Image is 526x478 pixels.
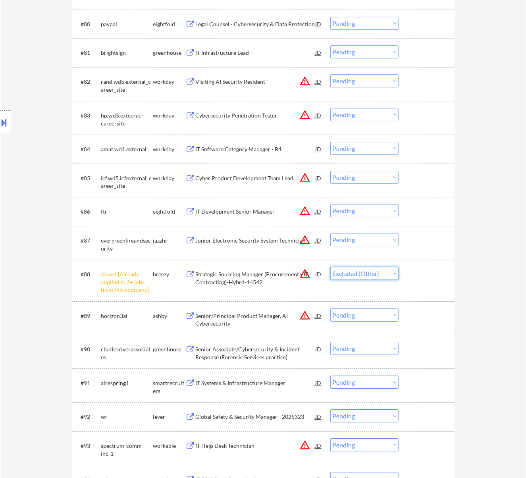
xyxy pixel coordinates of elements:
button: warning_amber [300,109,311,120]
div: IT Help Desk Technician [196,442,316,450]
div: JD [315,308,323,323]
button: warning_amber [300,268,311,279]
div: #90 [81,345,95,353]
div: #91 [81,379,95,387]
div: jazzhr [153,237,186,245]
button: warning_amber [300,234,311,245]
div: ftr [101,208,153,216]
div: JD [315,233,323,247]
div: workday [153,174,186,182]
div: Cybersecurity Penetration Tester [196,112,316,119]
div: JD [315,376,323,390]
div: IT Systems & Infrastructure Manager [196,379,316,387]
div: Senior/Principal Product Manager, AI Cybersecurity [196,312,316,328]
div: eightfold [153,208,186,216]
div: IT Software Category Manager - B4 [196,145,316,153]
div: JD [315,267,323,281]
div: JD [315,108,323,122]
div: #92 [81,413,95,421]
div: JD [315,171,323,185]
div: #87 [81,237,95,245]
div: Senior Associate/Cybersecurity & Incident Response (Forensic Services practice) [196,345,316,361]
button: warning_amber [300,75,311,87]
button: warning_amber [300,439,311,451]
div: JD [315,204,323,218]
div: smartrecruiters [153,379,186,395]
div: spectrum-comm-inc-1 [101,442,153,457]
div: workday [153,112,186,119]
div: workable [153,442,186,450]
div: shuvel [Already applied to 2+ jobs from this company] [101,270,153,294]
div: workday [153,78,186,86]
div: greenhouse [153,345,186,353]
div: IT Development Senior Manager [196,208,316,216]
div: Strategic Sourcing Manager (Procurement - IT Contracting)-Hybrd-14542 [196,270,316,286]
div: evergreenfireandsecurity [101,237,153,252]
div: #93 [81,442,95,450]
div: Cyber Product Development Team Lead [196,174,316,182]
div: JD [315,45,323,60]
div: airespring1 [101,379,153,387]
div: workday [153,145,186,153]
div: JD [315,409,323,424]
div: wr [101,413,153,421]
div: #88 [81,270,95,278]
div: #80 [81,20,95,28]
div: Junior Electronic Security System Technician [196,237,316,245]
button: warning_amber [300,310,311,321]
div: JD [315,438,323,453]
div: #89 [81,312,95,320]
div: breezy [153,270,186,278]
div: JD [315,342,323,356]
div: greenhouse [153,49,186,57]
div: #86 [81,208,95,216]
div: charlesriverassociates [101,345,153,361]
div: JD [315,142,323,156]
div: Legal Counsel - Cybersecurity & Data Protection [196,20,316,28]
div: JD [315,17,323,31]
div: IT Infrastructure Lead [196,49,316,57]
div: Visiting AI Security Resident [196,78,316,86]
div: horizon3ai [101,312,153,320]
div: paypal [101,20,153,28]
div: ashby [153,312,186,320]
div: lever [153,413,186,421]
button: warning_amber [300,172,311,183]
button: warning_amber [300,205,311,216]
div: JD [315,74,323,89]
div: Global Safety & Security Manager - 2025323 [196,413,316,421]
div: eightfold [153,20,186,28]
